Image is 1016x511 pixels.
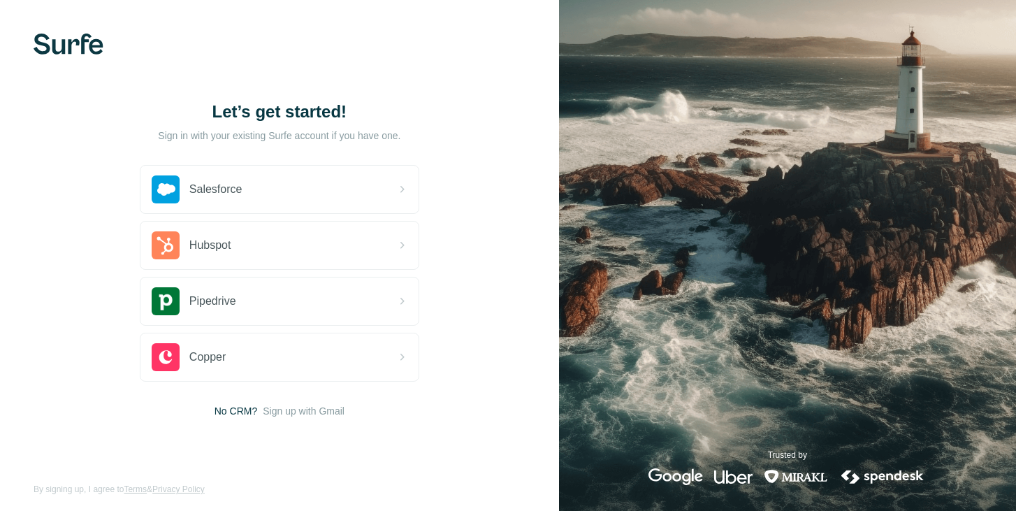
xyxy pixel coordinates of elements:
span: Salesforce [189,181,242,198]
h1: Let’s get started! [140,101,419,123]
p: Sign in with your existing Surfe account if you have one. [158,129,400,143]
img: salesforce's logo [152,175,180,203]
img: Surfe's logo [34,34,103,55]
img: spendesk's logo [839,468,926,485]
img: google's logo [648,468,703,485]
p: Trusted by [768,449,807,461]
span: Hubspot [189,237,231,254]
img: copper's logo [152,343,180,371]
span: Pipedrive [189,293,236,310]
img: pipedrive's logo [152,287,180,315]
span: By signing up, I agree to & [34,483,205,496]
span: Copper [189,349,226,366]
img: uber's logo [714,468,753,485]
button: Sign up with Gmail [263,404,344,418]
a: Privacy Policy [152,484,205,494]
span: No CRM? [215,404,257,418]
img: hubspot's logo [152,231,180,259]
a: Terms [124,484,147,494]
img: mirakl's logo [764,468,828,485]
